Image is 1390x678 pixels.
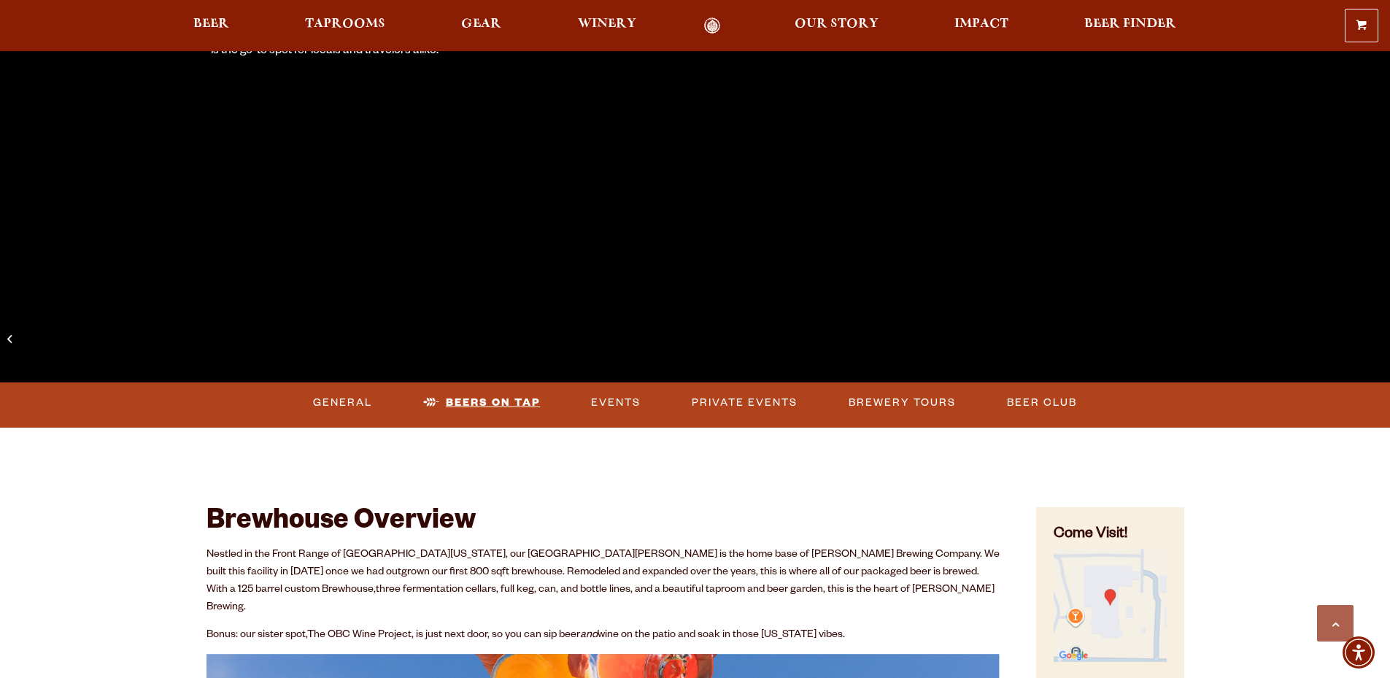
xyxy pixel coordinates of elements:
[585,386,646,420] a: Events
[1084,18,1176,30] span: Beer Finder
[954,18,1008,30] span: Impact
[307,630,412,642] a: The OBC Wine Project
[206,547,1000,617] p: Nestled in the Front Range of [GEOGRAPHIC_DATA][US_STATE], our [GEOGRAPHIC_DATA][PERSON_NAME] is ...
[206,627,1000,644] p: Bonus: our sister spot, , is just next door, so you can sip beer wine on the patio and soak in th...
[461,18,501,30] span: Gear
[452,18,511,34] a: Gear
[1343,636,1375,669] div: Accessibility Menu
[1054,525,1166,546] h4: Come Visit!
[945,18,1018,34] a: Impact
[1075,18,1186,34] a: Beer Finder
[296,18,395,34] a: Taprooms
[843,386,962,420] a: Brewery Tours
[580,630,598,642] em: and
[1317,605,1354,642] a: Scroll to top
[307,386,378,420] a: General
[795,18,879,30] span: Our Story
[785,18,888,34] a: Our Story
[685,18,740,34] a: Odell Home
[417,386,546,420] a: Beers on Tap
[578,18,636,30] span: Winery
[184,18,239,34] a: Beer
[1001,386,1083,420] a: Beer Club
[206,585,995,614] span: three fermentation cellars, full keg, can, and bottle lines, and a beautiful taproom and beer gar...
[568,18,646,34] a: Winery
[193,18,229,30] span: Beer
[686,386,803,420] a: Private Events
[305,18,385,30] span: Taprooms
[206,507,1000,539] h2: Brewhouse Overview
[1054,655,1166,666] a: Find on Google Maps (opens in a new window)
[1054,549,1166,661] img: Small thumbnail of location on map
